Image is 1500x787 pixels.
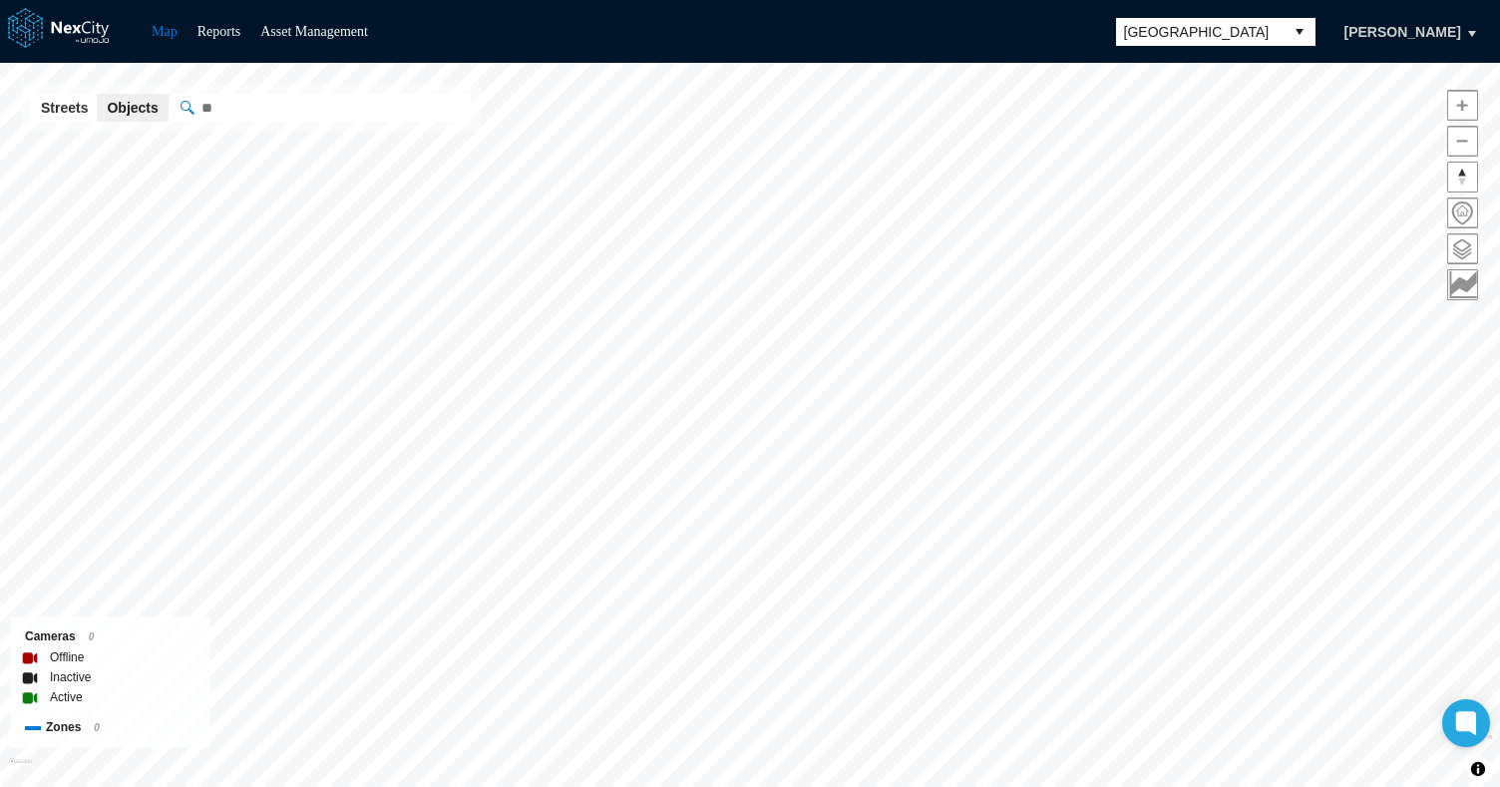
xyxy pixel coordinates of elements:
[50,647,84,667] label: Offline
[25,717,195,738] div: Zones
[94,722,100,733] span: 0
[1344,22,1461,42] span: [PERSON_NAME]
[9,758,32,781] a: Mapbox homepage
[1323,15,1482,49] button: [PERSON_NAME]
[41,98,88,118] span: Streets
[1447,233,1478,264] button: Layers management
[25,626,195,647] div: Cameras
[1124,22,1276,42] span: [GEOGRAPHIC_DATA]
[89,631,95,642] span: 0
[50,667,91,687] label: Inactive
[197,24,241,39] a: Reports
[1448,163,1477,192] span: Reset bearing to north
[1466,757,1490,781] button: Toggle attribution
[1447,126,1478,157] button: Zoom out
[1447,197,1478,228] button: Home
[1447,90,1478,121] button: Zoom in
[1447,162,1478,193] button: Reset bearing to north
[31,94,98,122] button: Streets
[1447,269,1478,300] button: Key metrics
[107,98,158,118] span: Objects
[1448,91,1477,120] span: Zoom in
[50,687,83,707] label: Active
[97,94,168,122] button: Objects
[1472,758,1484,780] span: Toggle attribution
[1284,18,1315,46] button: select
[260,24,368,39] a: Asset Management
[1448,127,1477,156] span: Zoom out
[152,24,178,39] a: Map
